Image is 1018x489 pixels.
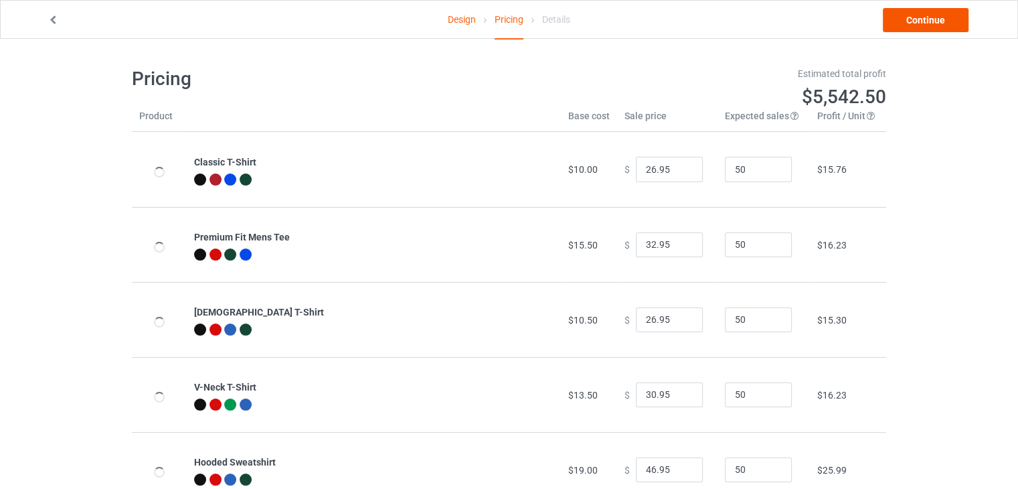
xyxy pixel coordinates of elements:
th: Base cost [561,109,617,132]
th: Expected sales [717,109,810,132]
th: Product [132,109,187,132]
span: $10.00 [568,164,598,175]
span: $ [624,464,630,475]
b: V-Neck T-Shirt [194,382,256,393]
span: $ [624,164,630,175]
div: Details [542,1,570,38]
a: Design [448,1,476,38]
b: [DEMOGRAPHIC_DATA] T-Shirt [194,307,324,318]
div: Pricing [495,1,523,40]
th: Profit / Unit [810,109,886,132]
div: Estimated total profit [519,67,887,80]
span: $ [624,239,630,250]
span: $13.50 [568,390,598,401]
b: Hooded Sweatshirt [194,457,276,468]
b: Premium Fit Mens Tee [194,232,290,242]
b: Classic T-Shirt [194,157,256,167]
span: $15.30 [817,315,847,326]
span: $ [624,389,630,400]
span: $25.99 [817,465,847,476]
h1: Pricing [132,67,500,91]
span: $5,542.50 [802,86,886,108]
a: Continue [883,8,968,32]
span: $16.23 [817,390,847,401]
span: $19.00 [568,465,598,476]
th: Sale price [617,109,717,132]
span: $10.50 [568,315,598,326]
span: $ [624,314,630,325]
span: $15.50 [568,240,598,251]
span: $16.23 [817,240,847,251]
span: $15.76 [817,164,847,175]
